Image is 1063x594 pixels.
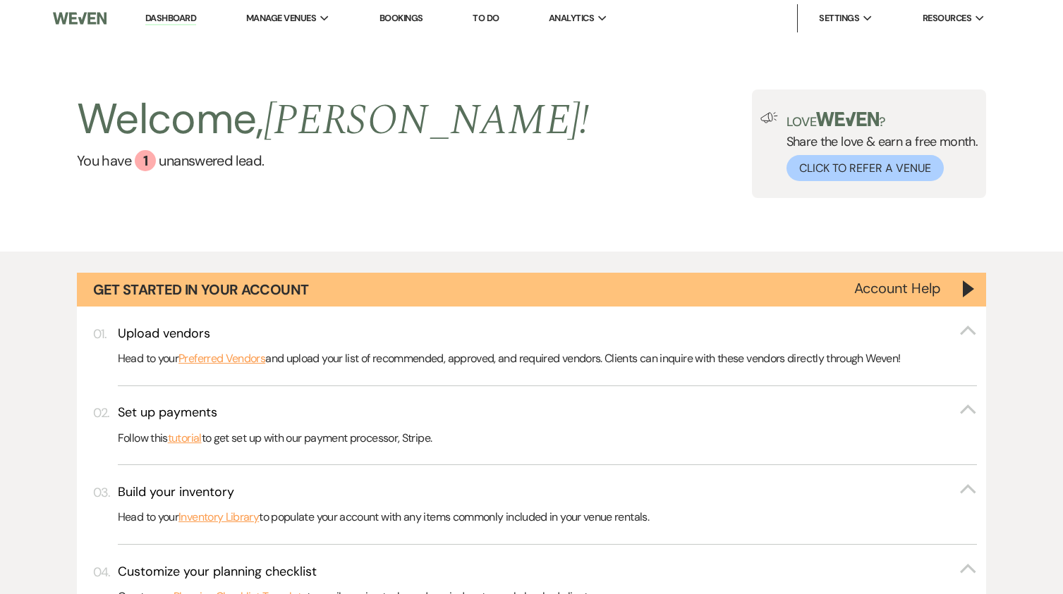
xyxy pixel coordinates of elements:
[246,11,316,25] span: Manage Venues
[118,325,978,342] button: Upload vendors
[178,349,265,368] a: Preferred Vendors
[786,112,978,128] p: Love ?
[118,483,234,501] h3: Build your inventory
[473,12,499,24] a: To Do
[819,11,859,25] span: Settings
[264,88,590,153] span: [PERSON_NAME] !
[77,89,590,150] h2: Welcome,
[118,325,210,342] h3: Upload vendors
[118,404,217,421] h3: Set up payments
[145,12,196,25] a: Dashboard
[379,12,423,24] a: Bookings
[118,563,978,581] button: Customize your planning checklist
[178,508,259,526] a: Inventory Library
[923,11,971,25] span: Resources
[53,4,106,33] img: Weven Logo
[778,112,978,181] div: Share the love & earn a free month.
[549,11,594,25] span: Analytics
[118,508,978,526] p: Head to your to populate your account with any items commonly included in your venue rentals.
[816,112,879,126] img: weven-logo-green.svg
[118,404,978,421] button: Set up payments
[760,112,778,123] img: loud-speaker-illustration.svg
[118,563,317,581] h3: Customize your planning checklist
[77,150,590,171] a: You have 1 unanswered lead.
[854,281,941,295] button: Account Help
[168,429,202,447] a: tutorial
[93,280,309,299] h1: Get Started in Your Account
[135,150,156,171] div: 1
[118,349,978,368] p: Head to your and upload your list of recommended, approved, and required vendors. Clients can inq...
[786,155,944,181] button: Click to Refer a Venue
[118,429,978,447] p: Follow this to get set up with our payment processor, Stripe.
[118,483,978,501] button: Build your inventory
